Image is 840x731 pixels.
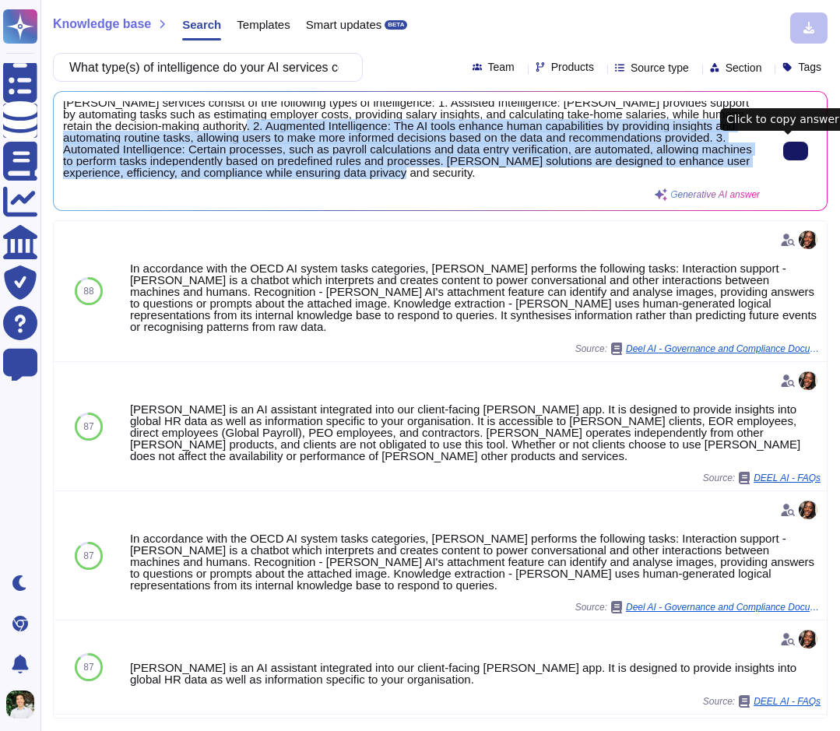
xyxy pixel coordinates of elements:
[626,603,821,612] span: Deel AI - Governance and Compliance Documentation
[130,403,821,462] div: [PERSON_NAME] is an AI assistant integrated into our client-facing [PERSON_NAME] app. It is desig...
[488,62,515,72] span: Team
[670,190,760,199] span: Generative AI answer
[799,371,817,390] img: user
[83,551,93,561] span: 87
[575,343,821,355] span: Source:
[130,662,821,685] div: [PERSON_NAME] is an AI assistant integrated into our client-facing [PERSON_NAME] app. It is desig...
[799,501,817,519] img: user
[83,422,93,431] span: 87
[62,54,346,81] input: Search a question or template...
[6,691,34,719] img: user
[130,262,821,332] div: In accordance with the OECD AI system tasks categories, [PERSON_NAME] performs the following task...
[798,62,821,72] span: Tags
[306,19,382,30] span: Smart updates
[799,630,817,648] img: user
[182,19,221,30] span: Search
[703,695,821,708] span: Source:
[799,230,817,249] img: user
[385,20,407,30] div: BETA
[703,472,821,484] span: Source:
[83,286,93,296] span: 88
[551,62,594,72] span: Products
[575,601,821,613] span: Source:
[631,62,689,73] span: Source type
[726,62,762,73] span: Section
[83,662,93,672] span: 87
[237,19,290,30] span: Templates
[3,687,45,722] button: user
[754,697,821,706] span: DEEL AI - FAQs
[754,473,821,483] span: DEEL AI - FAQs
[130,532,821,591] div: In accordance with the OECD AI system tasks categories, [PERSON_NAME] performs the following task...
[53,18,151,30] span: Knowledge base
[626,344,821,353] span: Deel AI - Governance and Compliance Documentation
[63,101,760,179] span: [PERSON_NAME] services consist of the following types of intelligence: 1. Assisted Intelligence: ...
